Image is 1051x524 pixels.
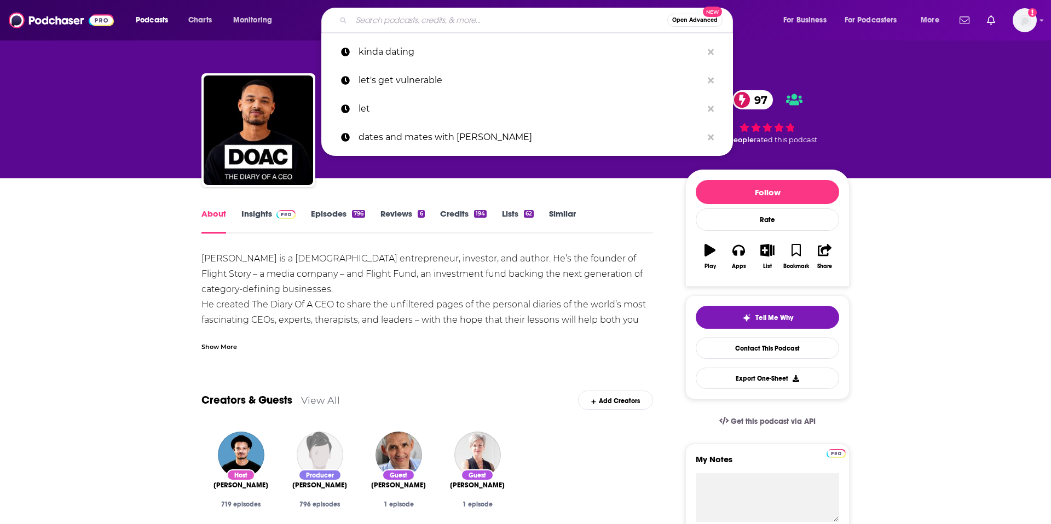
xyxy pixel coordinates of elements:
img: The Diary Of A CEO with Steven Bartlett [204,75,313,185]
span: Charts [188,13,212,28]
span: Open Advanced [672,18,718,23]
div: Search podcasts, credits, & more... [332,8,743,33]
span: Logged in as Marketing09 [1013,8,1037,32]
div: [PERSON_NAME] is a [DEMOGRAPHIC_DATA] entrepreneur, investor, and author. He’s the founder of Fli... [201,251,653,450]
p: kinda dating [359,38,702,66]
a: Tim Spector [371,481,426,490]
a: InsightsPodchaser Pro [241,208,296,234]
div: 194 [474,210,487,218]
a: Show notifications dropdown [983,11,1000,30]
span: More [921,13,939,28]
svg: Add a profile image [1028,8,1037,17]
div: 1 episode [368,500,429,508]
button: Export One-Sheet [696,368,839,389]
div: Host [227,469,255,481]
img: Dr. Tyna Moore [454,432,501,478]
a: Similar [549,208,576,234]
a: Charts [181,11,218,29]
p: dates and mates with damona [359,123,702,152]
a: dates and mates with [PERSON_NAME] [321,123,733,152]
a: 97 [732,90,773,109]
span: New [703,7,723,17]
img: Podchaser Pro [276,210,296,219]
span: For Podcasters [845,13,897,28]
button: Bookmark [782,237,810,276]
img: tell me why sparkle [742,313,751,322]
a: let [321,95,733,123]
a: kinda dating [321,38,733,66]
img: User Profile [1013,8,1037,32]
div: List [763,263,772,270]
button: List [753,237,782,276]
a: Lists62 [502,208,534,234]
button: open menu [128,11,182,29]
a: Get this podcast via API [711,408,824,435]
label: My Notes [696,454,839,473]
div: 796 episodes [289,500,350,508]
a: Credits194 [440,208,487,234]
button: Apps [724,237,753,276]
span: [PERSON_NAME] [450,481,505,490]
span: [PERSON_NAME] [292,481,347,490]
img: Steven Bartlett [218,432,264,478]
a: Reviews6 [380,208,424,234]
p: let [359,95,702,123]
span: [PERSON_NAME] [371,481,426,490]
span: Monitoring [233,13,272,28]
a: Steven Bartlett [213,481,268,490]
span: Get this podcast via API [731,417,816,426]
span: For Business [783,13,827,28]
img: Podchaser - Follow, Share and Rate Podcasts [9,10,114,31]
div: Apps [732,263,746,270]
p: let's get vulnerable [359,66,702,95]
button: open menu [226,11,286,29]
a: View All [301,394,340,406]
img: Tim Spector [376,432,422,478]
span: rated this podcast [754,136,817,144]
div: 796 [352,210,365,218]
button: open menu [776,11,840,29]
span: 97 [743,90,773,109]
div: Bookmark [783,263,809,270]
button: tell me why sparkleTell Me Why [696,306,839,329]
img: Jack Sylvester [297,432,343,478]
div: 6 [418,210,424,218]
div: Add Creators [578,391,653,410]
a: Episodes796 [311,208,365,234]
div: 62 [524,210,534,218]
a: About [201,208,226,234]
button: Show profile menu [1013,8,1037,32]
button: Play [696,237,724,276]
a: Dr. Tyna Moore [450,481,505,490]
img: Podchaser Pro [827,449,846,458]
input: Search podcasts, credits, & more... [351,11,667,29]
div: 97 12 peoplerated this podcast [685,83,850,151]
a: Pro website [827,447,846,458]
span: 12 people [720,136,754,144]
div: Guest [461,469,494,481]
div: Rate [696,208,839,231]
div: Play [704,263,716,270]
a: let's get vulnerable [321,66,733,95]
button: Open AdvancedNew [667,14,723,27]
div: 719 episodes [210,500,272,508]
div: 1 episode [447,500,508,508]
button: Share [811,237,839,276]
button: open menu [838,11,913,29]
span: Tell Me Why [755,313,793,322]
div: Share [817,263,832,270]
span: [PERSON_NAME] [213,481,268,490]
div: Producer [298,469,342,481]
button: open menu [913,11,953,29]
a: Jack Sylvester [292,481,347,490]
button: Follow [696,180,839,204]
a: Show notifications dropdown [955,11,974,30]
a: Contact This Podcast [696,337,839,359]
span: Podcasts [136,13,168,28]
